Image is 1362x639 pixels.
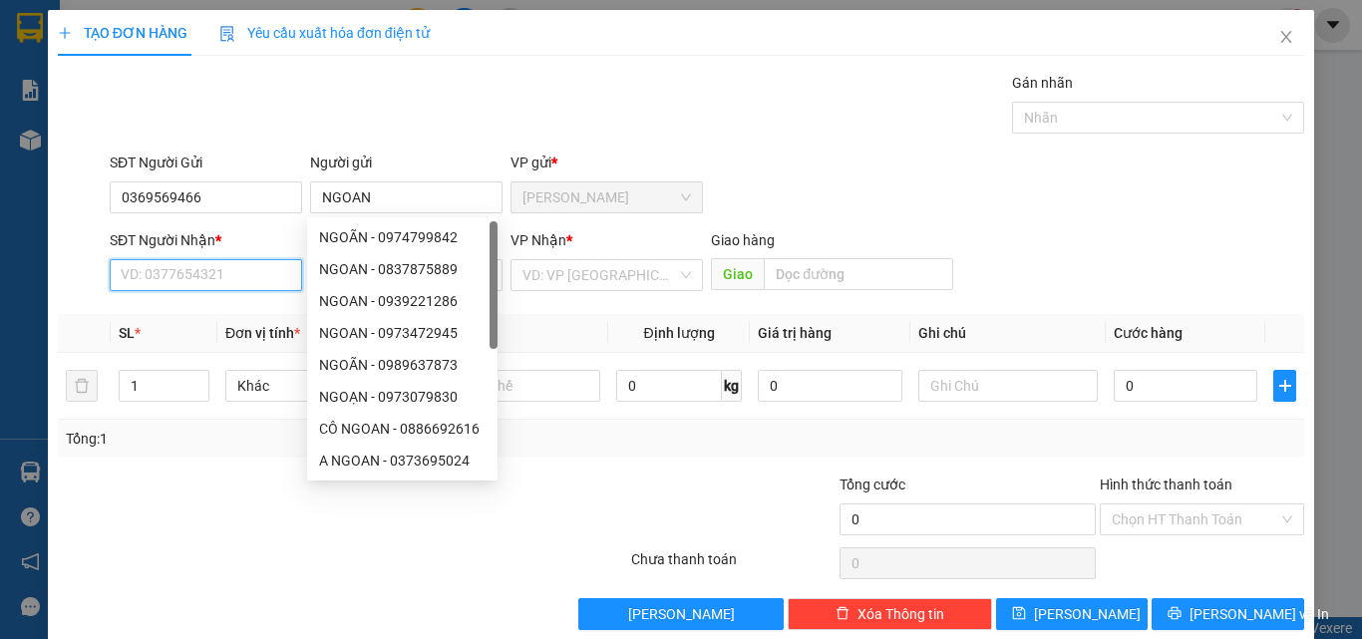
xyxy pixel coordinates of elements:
[82,25,297,102] b: Công ty TNHH [PERSON_NAME]
[58,25,187,41] span: TẠO ĐƠN HÀNG
[225,325,300,341] span: Đơn vị tính
[629,548,838,583] div: Chưa thanh toán
[578,598,783,630] button: [PERSON_NAME]
[764,258,953,290] input: Dọc đường
[319,290,486,312] div: NGOAN - 0939221286
[307,381,498,413] div: NGOẠN - 0973079830
[66,428,527,450] div: Tổng: 1
[840,477,905,492] span: Tổng cước
[307,349,498,381] div: NGOÃN - 0989637873
[1273,370,1296,402] button: plus
[237,371,393,401] span: Khác
[996,598,1149,630] button: save[PERSON_NAME]
[319,418,486,440] div: CÔ NGOAN - 0886692616
[1190,603,1329,625] span: [PERSON_NAME] và In
[910,314,1106,353] th: Ghi chú
[788,598,992,630] button: deleteXóa Thông tin
[307,253,498,285] div: NGOAN - 0837875889
[319,322,486,344] div: NGOAN - 0973472945
[1274,378,1295,394] span: plus
[522,182,691,212] span: Bảo Lộc
[307,413,498,445] div: CÔ NGOAN - 0886692616
[319,258,486,280] div: NGOAN - 0837875889
[1114,325,1183,341] span: Cước hàng
[511,152,703,173] div: VP gửi
[643,325,714,341] span: Định lượng
[421,370,600,402] input: VD: Bàn, Ghế
[307,285,498,317] div: NGOAN - 0939221286
[319,226,486,248] div: NGOÃN - 0974799842
[836,606,850,622] span: delete
[319,386,486,408] div: NGOẠN - 0973079830
[1012,606,1026,622] span: save
[307,317,498,349] div: NGOAN - 0973472945
[1258,10,1314,66] button: Close
[628,603,735,625] span: [PERSON_NAME]
[219,26,235,42] img: icon
[1278,29,1294,45] span: close
[319,450,486,472] div: A NGOAN - 0373695024
[511,232,566,248] span: VP Nhận
[110,229,302,251] div: SĐT Người Nhận
[1168,606,1182,622] span: printer
[711,232,775,248] span: Giao hàng
[758,325,832,341] span: Giá trị hàng
[266,16,482,49] b: [DOMAIN_NAME]
[110,152,302,173] div: SĐT Người Gửi
[918,370,1098,402] input: Ghi Chú
[11,116,168,149] h2: BLC1309250011
[58,26,72,40] span: plus
[307,445,498,477] div: A NGOAN - 0373695024
[1012,75,1073,91] label: Gán nhãn
[105,116,482,241] h2: VP Nhận: VP Hàng HN
[307,221,498,253] div: NGOÃN - 0974799842
[119,325,135,341] span: SL
[857,603,944,625] span: Xóa Thông tin
[319,354,486,376] div: NGOÃN - 0989637873
[1034,603,1141,625] span: [PERSON_NAME]
[711,258,764,290] span: Giao
[310,152,503,173] div: Người gửi
[66,370,98,402] button: delete
[758,370,901,402] input: 0
[1152,598,1304,630] button: printer[PERSON_NAME] và In
[1100,477,1232,492] label: Hình thức thanh toán
[722,370,742,402] span: kg
[219,25,430,41] span: Yêu cầu xuất hóa đơn điện tử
